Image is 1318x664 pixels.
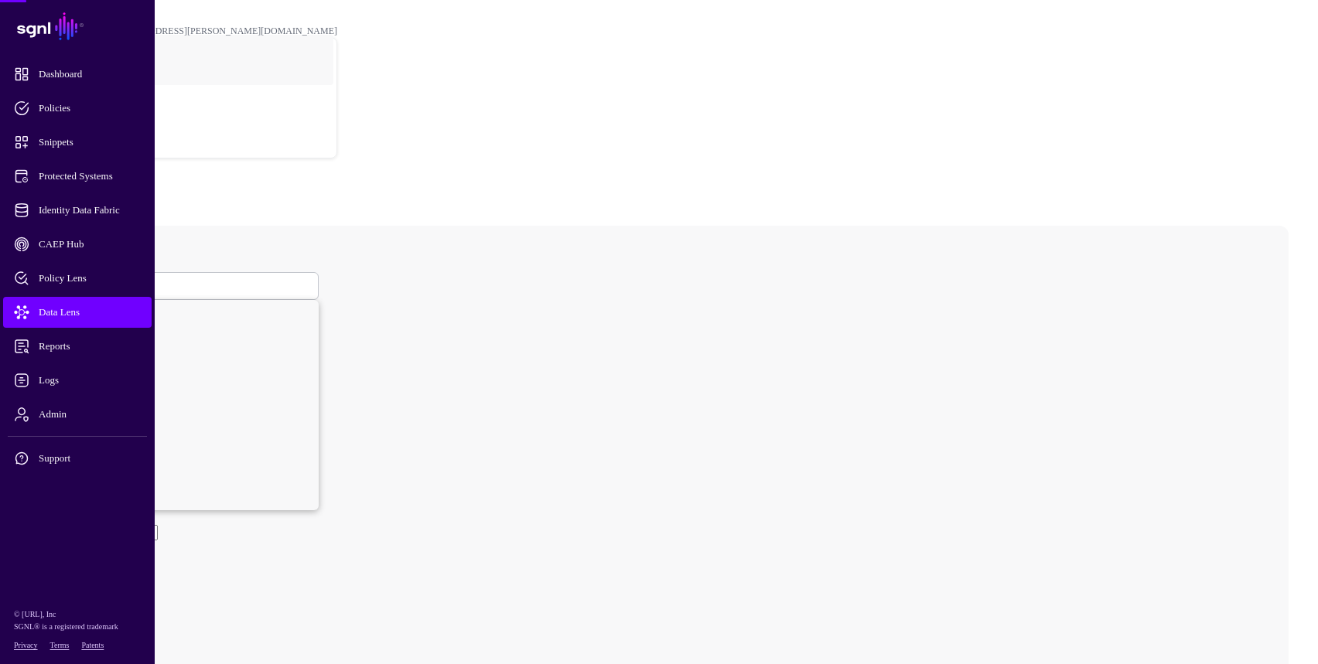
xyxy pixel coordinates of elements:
span: Dashboard [14,66,166,82]
a: Policies [3,93,152,124]
a: Admin [3,399,152,430]
a: Identity Data Fabric [3,195,152,226]
p: © [URL], Inc [14,608,141,621]
a: Patents [81,641,104,649]
span: Support [14,451,166,466]
span: Policies [14,100,166,116]
span: Snippets [14,135,166,150]
span: Policy Lens [14,271,166,286]
a: Snippets [3,127,152,158]
a: Reports [3,331,152,362]
span: Logs [14,373,166,388]
a: Dashboard [3,59,152,90]
a: SGNL [9,9,145,43]
span: Identity Data Fabric [14,203,166,218]
a: Terms [50,641,70,649]
span: Reports [14,339,166,354]
a: Policy Lens [3,263,152,294]
a: Protected Systems [3,161,152,192]
a: Logs [3,365,152,396]
a: CAEP Hub [3,229,152,260]
p: SGNL® is a registered trademark [14,621,141,633]
span: CAEP Hub [14,237,166,252]
span: Protected Systems [14,169,166,184]
a: Privacy [14,641,38,649]
span: Data Lens [14,305,166,320]
span: Admin [14,407,166,422]
a: Data Lens [3,297,152,328]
